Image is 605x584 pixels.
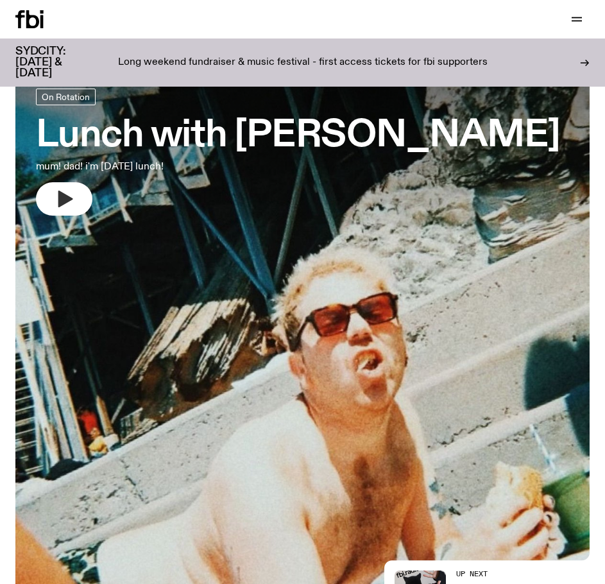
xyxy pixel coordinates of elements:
[42,92,90,101] span: On Rotation
[118,57,488,69] p: Long weekend fundraiser & music festival - first access tickets for fbi supporters
[36,89,96,105] a: On Rotation
[36,118,560,154] h3: Lunch with [PERSON_NAME]
[36,159,364,175] p: mum! dad! i'm [DATE] lunch!
[15,46,98,79] h3: SYDCITY: [DATE] & [DATE]
[456,571,552,578] h2: Up Next
[36,89,560,216] a: Lunch with [PERSON_NAME]mum! dad! i'm [DATE] lunch!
